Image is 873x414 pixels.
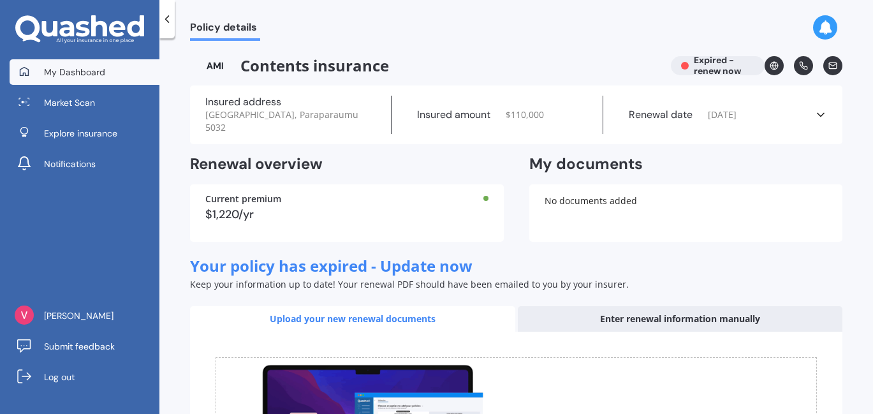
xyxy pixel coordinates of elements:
[10,59,159,85] a: My Dashboard
[44,371,75,383] span: Log out
[506,108,544,121] span: $ 110,000
[10,364,159,390] a: Log out
[518,306,843,332] div: Enter renewal information manually
[190,154,504,174] h2: Renewal overview
[44,127,117,140] span: Explore insurance
[417,108,490,121] label: Insured amount
[529,184,843,242] div: No documents added
[190,255,473,276] span: Your policy has expired - Update now
[190,56,661,75] span: Contents insurance
[10,303,159,329] a: [PERSON_NAME]
[205,195,488,203] div: Current premium
[10,90,159,115] a: Market Scan
[44,96,95,109] span: Market Scan
[205,108,365,134] span: [GEOGRAPHIC_DATA], Paraparaumu 5032
[15,306,34,325] img: ACg8ocIgTK66QJYvlRDdBwXyqGvN_-o9Rzxw4R9yMA8iwd5Fo8J2vA=s96-c
[190,56,240,75] img: AMI-text-1.webp
[190,306,515,332] div: Upload your new renewal documents
[708,108,737,121] span: [DATE]
[190,21,260,38] span: Policy details
[529,154,643,174] h2: My documents
[44,158,96,170] span: Notifications
[10,151,159,177] a: Notifications
[10,334,159,359] a: Submit feedback
[44,340,115,353] span: Submit feedback
[190,278,629,290] span: Keep your information up to date! Your renewal PDF should have been emailed to you by your insurer.
[44,66,105,78] span: My Dashboard
[629,108,693,121] label: Renewal date
[10,121,159,146] a: Explore insurance
[44,309,114,322] span: [PERSON_NAME]
[205,209,488,220] div: $1,220/yr
[205,96,281,108] label: Insured address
